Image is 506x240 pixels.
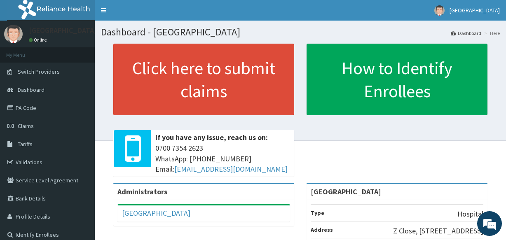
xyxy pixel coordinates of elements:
[113,44,294,115] a: Click here to submit claims
[4,25,23,43] img: User Image
[393,226,483,236] p: Z Close, [STREET_ADDRESS]
[117,187,167,196] b: Administrators
[307,44,487,115] a: How to Identify Enrollees
[311,226,333,233] b: Address
[29,37,49,43] a: Online
[311,187,381,196] strong: [GEOGRAPHIC_DATA]
[457,209,483,219] p: Hospital
[434,5,445,16] img: User Image
[18,140,33,148] span: Tariffs
[18,86,45,93] span: Dashboard
[122,208,190,218] a: [GEOGRAPHIC_DATA]
[451,30,481,37] a: Dashboard
[450,7,500,14] span: [GEOGRAPHIC_DATA]
[482,30,500,37] li: Here
[18,122,34,130] span: Claims
[29,27,97,34] p: [GEOGRAPHIC_DATA]
[101,27,500,37] h1: Dashboard - [GEOGRAPHIC_DATA]
[155,133,268,142] b: If you have any issue, reach us on:
[155,143,290,175] span: 0700 7354 2623 WhatsApp: [PHONE_NUMBER] Email:
[311,209,324,217] b: Type
[174,164,288,174] a: [EMAIL_ADDRESS][DOMAIN_NAME]
[18,68,60,75] span: Switch Providers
